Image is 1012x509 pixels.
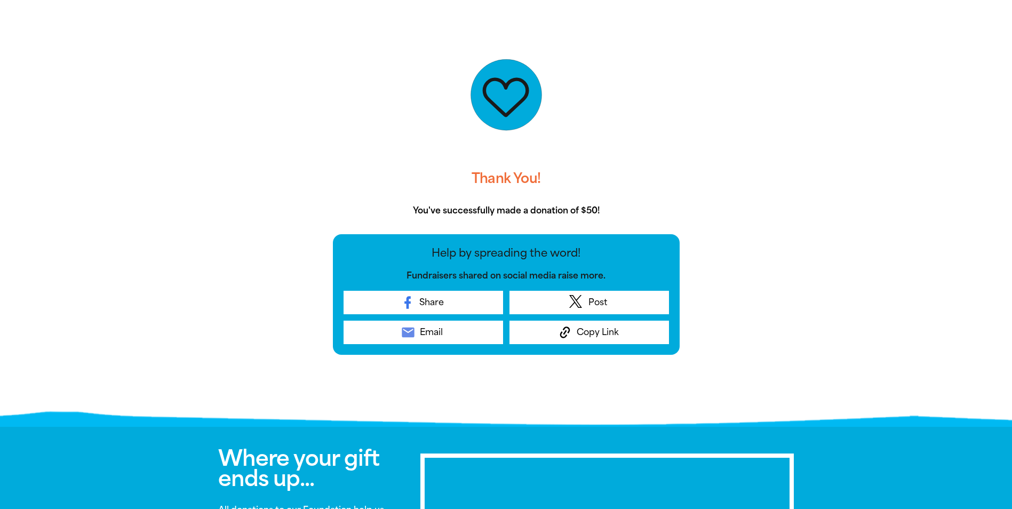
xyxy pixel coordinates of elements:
span: Where your gift ends up... [218,446,379,491]
a: Post [509,291,669,314]
p: You've successfully made a donation of $50! [333,204,680,217]
span: Copy Link [577,326,619,339]
i: email [401,325,416,340]
h3: Thank You! [333,162,680,196]
span: Email [420,326,443,339]
a: emailEmail [344,321,503,344]
p: Fundraisers shared on social media raise more. [344,269,669,282]
p: Help by spreading the word! [344,245,669,261]
span: Post [588,296,607,309]
a: Share [344,291,503,314]
span: Share [419,296,444,309]
button: Copy Link [509,321,669,344]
